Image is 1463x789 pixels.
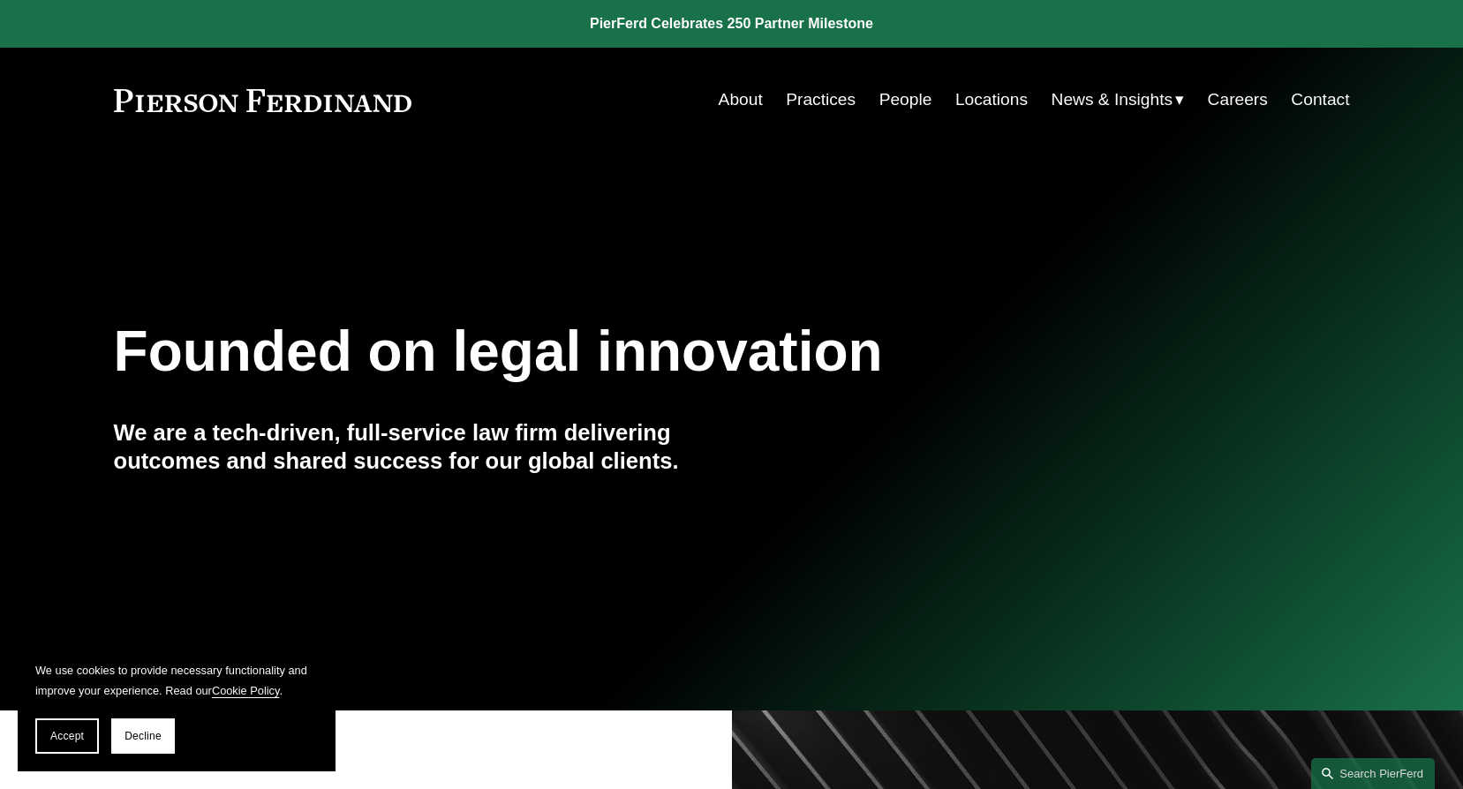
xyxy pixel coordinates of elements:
[111,718,175,754] button: Decline
[212,684,280,697] a: Cookie Policy
[35,718,99,754] button: Accept
[1208,83,1268,116] a: Careers
[18,642,336,771] section: Cookie banner
[1291,83,1349,116] a: Contact
[114,319,1144,384] h1: Founded on legal innovation
[879,83,932,116] a: People
[50,730,84,742] span: Accept
[1052,85,1173,116] span: News & Insights
[124,730,162,742] span: Decline
[1311,758,1435,789] a: Search this site
[955,83,1028,116] a: Locations
[1052,83,1185,116] a: folder dropdown
[35,660,318,701] p: We use cookies to provide necessary functionality and improve your experience. Read our .
[786,83,856,116] a: Practices
[719,83,763,116] a: About
[114,418,732,476] h4: We are a tech-driven, full-service law firm delivering outcomes and shared success for our global...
